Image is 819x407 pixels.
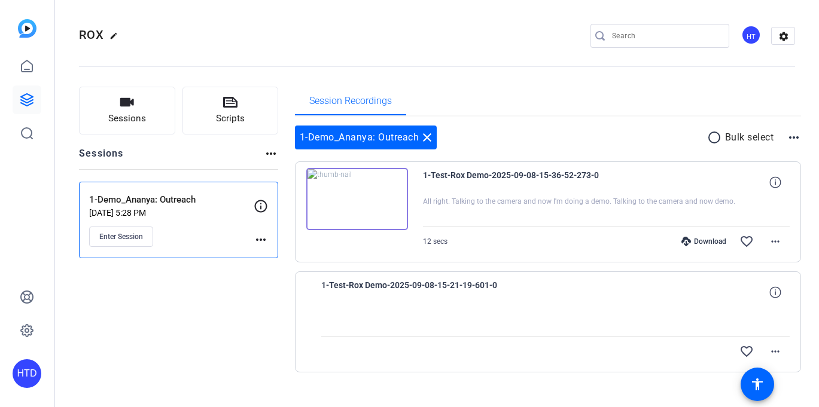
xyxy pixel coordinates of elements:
[108,112,146,126] span: Sessions
[420,130,434,145] mat-icon: close
[89,208,254,218] p: [DATE] 5:28 PM
[741,25,761,45] div: HT
[321,278,543,307] span: 1-Test-Rox Demo-2025-09-08-15-21-19-601-0
[612,29,720,43] input: Search
[772,27,796,45] mat-icon: settings
[707,130,725,145] mat-icon: radio_button_unchecked
[295,126,437,149] div: 1-Demo_Ananya: Outreach
[254,232,268,247] mat-icon: more_horiz
[99,232,143,241] span: Enter Session
[216,112,245,126] span: Scripts
[309,96,392,106] span: Session Recordings
[675,237,732,246] div: Download
[109,32,124,46] mat-icon: edit
[787,130,801,145] mat-icon: more_horiz
[306,168,408,230] img: thumb-nail
[750,377,765,391] mat-icon: accessibility
[79,27,103,42] span: ROX
[264,146,278,161] mat-icon: more_horiz
[725,130,774,145] p: Bulk select
[89,227,153,247] button: Enter Session
[89,193,254,207] p: 1-Demo_Ananya: Outreach
[768,234,783,249] mat-icon: more_horiz
[739,344,754,359] mat-icon: favorite_border
[768,344,783,359] mat-icon: more_horiz
[79,87,175,134] button: Sessions
[18,19,36,38] img: blue-gradient.svg
[741,25,762,46] ngx-avatar: Hello Theo Darling
[79,146,124,169] h2: Sessions
[13,359,41,388] div: HTD
[423,168,644,197] span: 1-Test-Rox Demo-2025-09-08-15-36-52-273-0
[739,234,754,249] mat-icon: favorite_border
[182,87,279,134] button: Scripts
[423,237,447,246] span: 12 secs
